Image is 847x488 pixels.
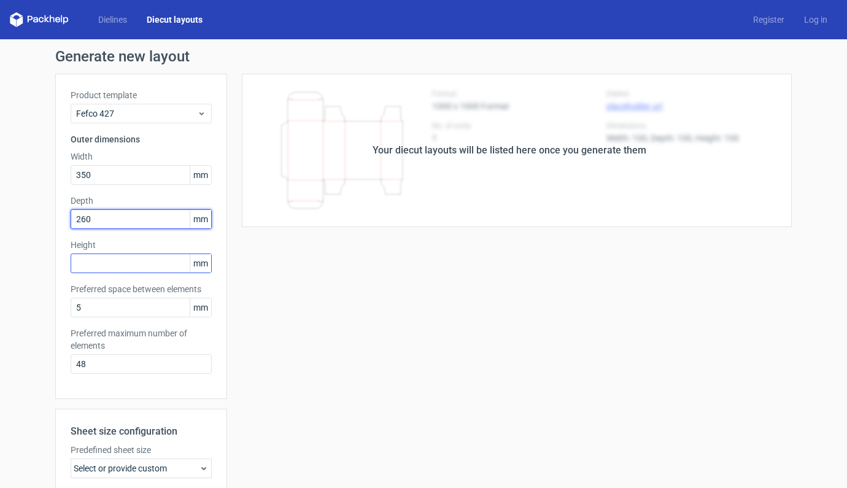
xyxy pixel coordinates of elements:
[373,143,646,158] div: Your diecut layouts will be listed here once you generate them
[71,444,212,456] label: Predefined sheet size
[137,14,212,26] a: Diecut layouts
[190,298,211,317] span: mm
[190,166,211,184] span: mm
[71,283,212,295] label: Preferred space between elements
[71,459,212,478] div: Select or provide custom
[190,210,211,228] span: mm
[71,327,212,352] label: Preferred maximum number of elements
[55,49,792,64] h1: Generate new layout
[71,195,212,207] label: Depth
[71,424,212,439] h2: Sheet size configuration
[71,89,212,101] label: Product template
[743,14,794,26] a: Register
[190,254,211,273] span: mm
[71,150,212,163] label: Width
[794,14,837,26] a: Log in
[71,239,212,251] label: Height
[76,107,197,120] span: Fefco 427
[88,14,137,26] a: Dielines
[71,133,212,145] h3: Outer dimensions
